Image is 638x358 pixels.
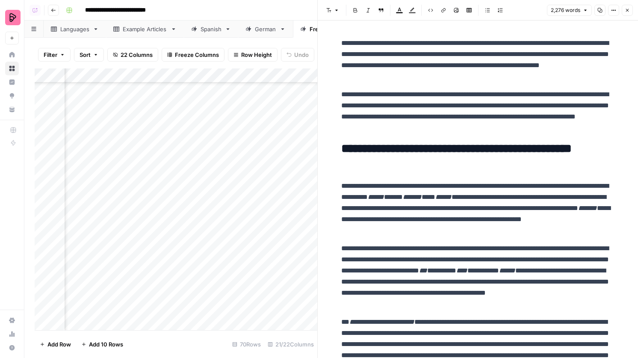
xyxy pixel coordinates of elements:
[293,21,346,38] a: French
[5,7,19,28] button: Workspace: Preply
[5,341,19,355] button: Help + Support
[281,48,314,62] button: Undo
[47,340,71,349] span: Add Row
[5,62,19,75] a: Browse
[5,89,19,103] a: Opportunities
[5,314,19,327] a: Settings
[175,50,219,59] span: Freeze Columns
[38,48,71,62] button: Filter
[255,25,276,33] div: German
[201,25,222,33] div: Spanish
[241,50,272,59] span: Row Height
[107,48,158,62] button: 22 Columns
[35,337,76,351] button: Add Row
[184,21,238,38] a: Spanish
[551,6,580,14] span: 2,276 words
[228,48,278,62] button: Row Height
[5,10,21,25] img: Preply Logo
[229,337,264,351] div: 70 Rows
[294,50,309,59] span: Undo
[547,5,592,16] button: 2,276 words
[89,340,123,349] span: Add 10 Rows
[74,48,104,62] button: Sort
[76,337,128,351] button: Add 10 Rows
[123,25,167,33] div: Example Articles
[80,50,91,59] span: Sort
[106,21,184,38] a: Example Articles
[44,21,106,38] a: Languages
[310,25,329,33] div: French
[5,327,19,341] a: Usage
[5,75,19,89] a: Insights
[121,50,153,59] span: 22 Columns
[162,48,224,62] button: Freeze Columns
[60,25,89,33] div: Languages
[264,337,317,351] div: 21/22 Columns
[238,21,293,38] a: German
[5,48,19,62] a: Home
[5,103,19,116] a: Your Data
[44,50,57,59] span: Filter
